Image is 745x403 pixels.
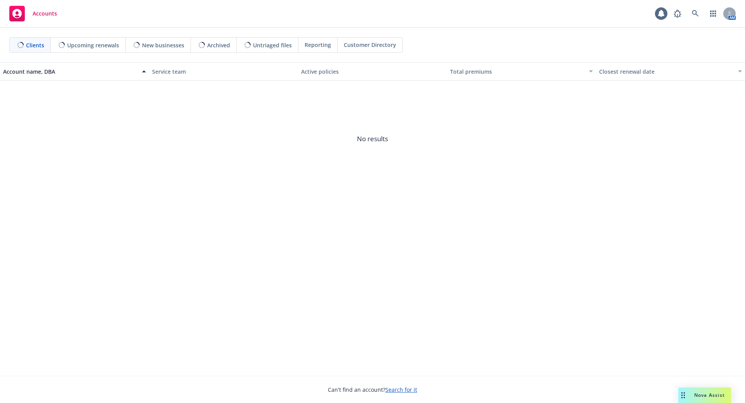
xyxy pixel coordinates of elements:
[450,67,584,76] div: Total premiums
[298,62,447,81] button: Active policies
[149,62,298,81] button: Service team
[6,3,60,24] a: Accounts
[670,6,685,21] a: Report a Bug
[152,67,295,76] div: Service team
[688,6,703,21] a: Search
[344,41,396,49] span: Customer Directory
[705,6,721,21] a: Switch app
[694,392,725,398] span: Nova Assist
[26,41,44,49] span: Clients
[447,62,596,81] button: Total premiums
[328,386,417,394] span: Can't find an account?
[142,41,184,49] span: New businesses
[305,41,331,49] span: Reporting
[3,67,137,76] div: Account name, DBA
[33,10,57,17] span: Accounts
[207,41,230,49] span: Archived
[385,386,417,393] a: Search for it
[599,67,733,76] div: Closest renewal date
[678,387,731,403] button: Nova Assist
[596,62,745,81] button: Closest renewal date
[301,67,444,76] div: Active policies
[678,387,688,403] div: Drag to move
[67,41,119,49] span: Upcoming renewals
[253,41,292,49] span: Untriaged files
